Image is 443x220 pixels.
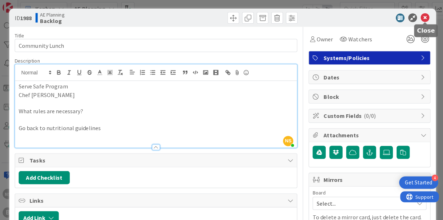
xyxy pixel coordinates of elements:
[345,36,369,44] span: Watchers
[41,13,66,19] span: AE Planning
[321,111,413,120] span: Custom Fields
[321,73,413,82] span: Dates
[310,189,323,194] span: Board
[401,178,428,185] div: Get Started
[21,91,291,99] p: Chef [PERSON_NAME]
[413,28,431,35] h5: Close
[321,54,413,63] span: Systems/Policies
[31,195,282,203] span: Links
[21,124,291,132] p: Go back to nutritional guidelines
[314,36,330,44] span: Owner
[17,40,295,53] input: type card name here...
[428,174,434,180] div: 4
[17,58,41,65] span: Description
[17,33,26,40] label: Title
[21,170,71,183] button: Add Checklist
[281,136,291,146] span: NS
[321,174,413,183] span: Mirrors
[17,15,33,23] span: ID
[21,107,291,115] p: What rules are necessary?
[395,175,434,188] div: Open Get Started checklist, remaining modules: 4
[31,155,282,164] span: Tasks
[41,19,66,25] b: Backlog
[314,197,406,207] span: Select...
[361,112,372,119] span: ( 0/0 )
[321,92,413,101] span: Block
[22,15,33,23] b: 1988
[15,1,33,10] span: Support
[21,83,291,91] p: Serve Safe Program
[321,130,413,139] span: Attachments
